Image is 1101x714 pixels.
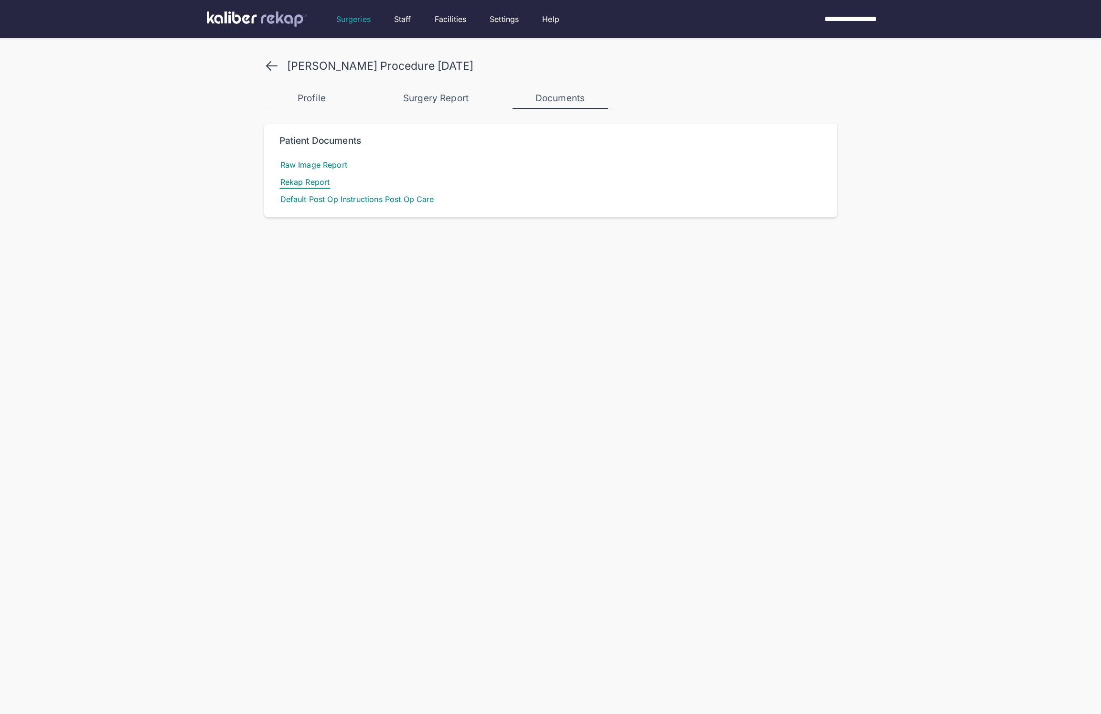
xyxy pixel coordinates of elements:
[394,13,411,25] a: Staff
[279,175,331,189] span: Rekap Report
[435,13,467,25] a: Facilities
[207,11,307,27] img: kaliber labs logo
[513,93,608,104] div: Documents
[336,13,371,25] a: Surgeries
[388,93,484,104] div: Surgery Report
[287,59,473,73] div: [PERSON_NAME] Procedure [DATE]
[542,13,559,25] a: Help
[490,13,519,25] a: Settings
[388,89,484,108] button: Surgery Report
[264,93,360,104] div: Profile
[513,89,608,109] button: Documents
[279,158,348,171] span: Raw Image Report
[279,192,435,206] span: Default Post Op Instructions Post Op Care
[264,89,360,108] button: Profile
[279,135,362,147] div: Patient Documents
